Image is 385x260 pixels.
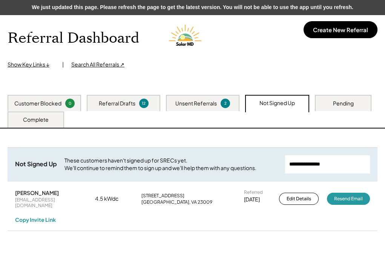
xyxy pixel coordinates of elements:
[244,196,260,203] div: [DATE]
[222,101,229,106] div: 2
[259,99,295,107] div: Not Signed Up
[175,100,217,107] div: Unsent Referrals
[327,193,370,205] button: Resend Email
[141,193,184,199] div: [STREET_ADDRESS]
[62,61,64,68] div: |
[333,100,354,107] div: Pending
[66,101,74,106] div: 0
[304,21,377,38] button: Create New Referral
[15,160,57,168] div: Not Signed Up
[95,195,133,203] div: 4.5 kWdc
[8,29,139,47] h1: Referral Dashboard
[15,189,59,196] div: [PERSON_NAME]
[166,17,207,59] img: Solar%20MD%20LOgo.png
[15,197,87,209] div: [EMAIL_ADDRESS][DOMAIN_NAME]
[8,61,55,68] div: Show Key Links ↓
[141,199,212,205] div: [GEOGRAPHIC_DATA], VA 23009
[15,216,56,223] div: Copy Invite Link
[279,193,319,205] button: Edit Details
[23,116,49,124] div: Complete
[71,61,124,68] div: Search All Referrals ↗
[64,157,278,172] div: These customers haven't signed up for SRECs yet. We'll continue to remind them to sign up and we'...
[140,101,147,106] div: 12
[244,189,263,195] div: Referred
[14,100,61,107] div: Customer Blocked
[99,100,135,107] div: Referral Drafts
